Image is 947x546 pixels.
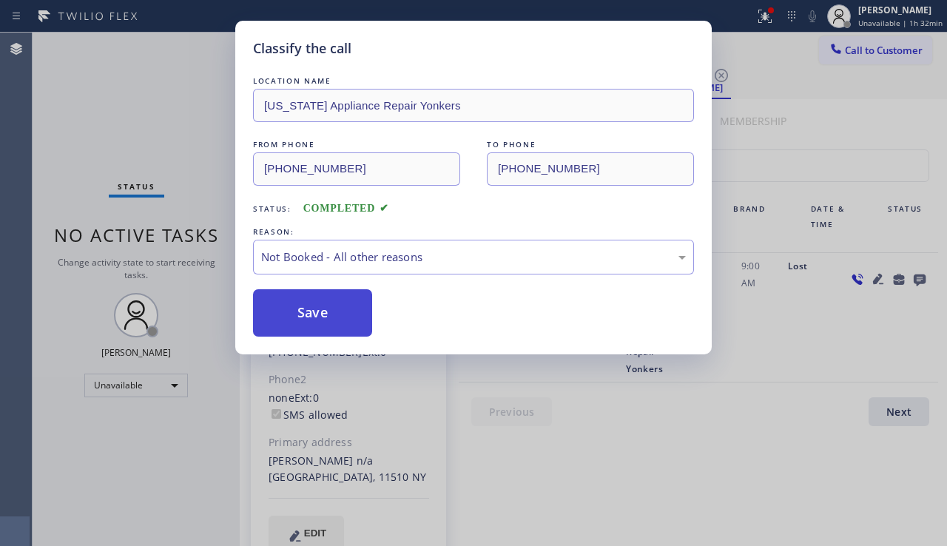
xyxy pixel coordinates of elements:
div: LOCATION NAME [253,73,694,89]
div: Not Booked - All other reasons [261,249,686,266]
input: From phone [253,152,460,186]
span: Status: [253,203,291,214]
input: To phone [487,152,694,186]
span: COMPLETED [303,203,389,214]
div: FROM PHONE [253,137,460,152]
h5: Classify the call [253,38,351,58]
button: Save [253,289,372,337]
div: REASON: [253,224,694,240]
div: TO PHONE [487,137,694,152]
